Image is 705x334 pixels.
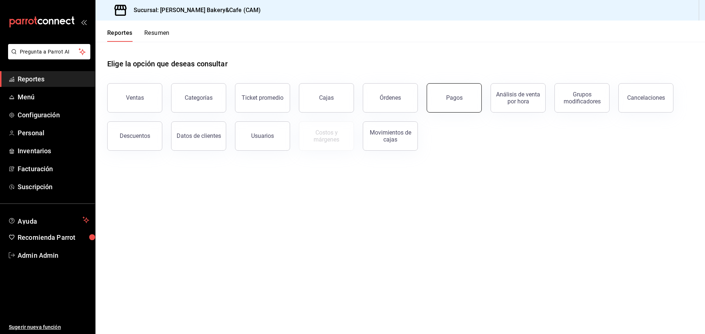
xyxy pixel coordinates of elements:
[8,44,90,59] button: Pregunta a Parrot AI
[299,121,354,151] button: Contrata inventarios para ver este reporte
[144,29,170,42] button: Resumen
[235,121,290,151] button: Usuarios
[18,146,89,156] span: Inventarios
[242,94,283,101] div: Ticket promedio
[185,94,213,101] div: Categorías
[18,250,89,260] span: Admin Admin
[368,129,413,143] div: Movimientos de cajas
[495,91,541,105] div: Análisis de venta por hora
[18,74,89,84] span: Reportes
[107,29,133,42] button: Reportes
[128,6,261,15] h3: Sucursal: [PERSON_NAME] Bakery&Cafe (CAM)
[171,83,226,113] button: Categorías
[171,121,226,151] button: Datos de clientes
[554,83,610,113] button: Grupos modificadores
[235,83,290,113] button: Ticket promedio
[81,19,87,25] button: open_drawer_menu
[627,94,665,101] div: Cancelaciones
[18,128,89,138] span: Personal
[18,232,89,242] span: Recomienda Parrot
[304,129,349,143] div: Costos y márgenes
[299,83,354,113] button: Cajas
[107,58,228,69] h1: Elige la opción que deseas consultar
[427,83,482,113] button: Pagos
[18,110,89,120] span: Configuración
[9,323,89,331] span: Sugerir nueva función
[107,121,162,151] button: Descuentos
[18,182,89,192] span: Suscripción
[618,83,673,113] button: Cancelaciones
[251,132,274,139] div: Usuarios
[107,83,162,113] button: Ventas
[18,164,89,174] span: Facturación
[177,132,221,139] div: Datos de clientes
[18,216,80,224] span: Ayuda
[380,94,401,101] div: Órdenes
[363,83,418,113] button: Órdenes
[363,121,418,151] button: Movimientos de cajas
[559,91,605,105] div: Grupos modificadores
[319,94,334,101] div: Cajas
[491,83,546,113] button: Análisis de venta por hora
[5,53,90,61] a: Pregunta a Parrot AI
[20,48,79,56] span: Pregunta a Parrot AI
[120,132,150,139] div: Descuentos
[446,94,463,101] div: Pagos
[18,92,89,102] span: Menú
[107,29,170,42] div: navigation tabs
[126,94,144,101] div: Ventas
